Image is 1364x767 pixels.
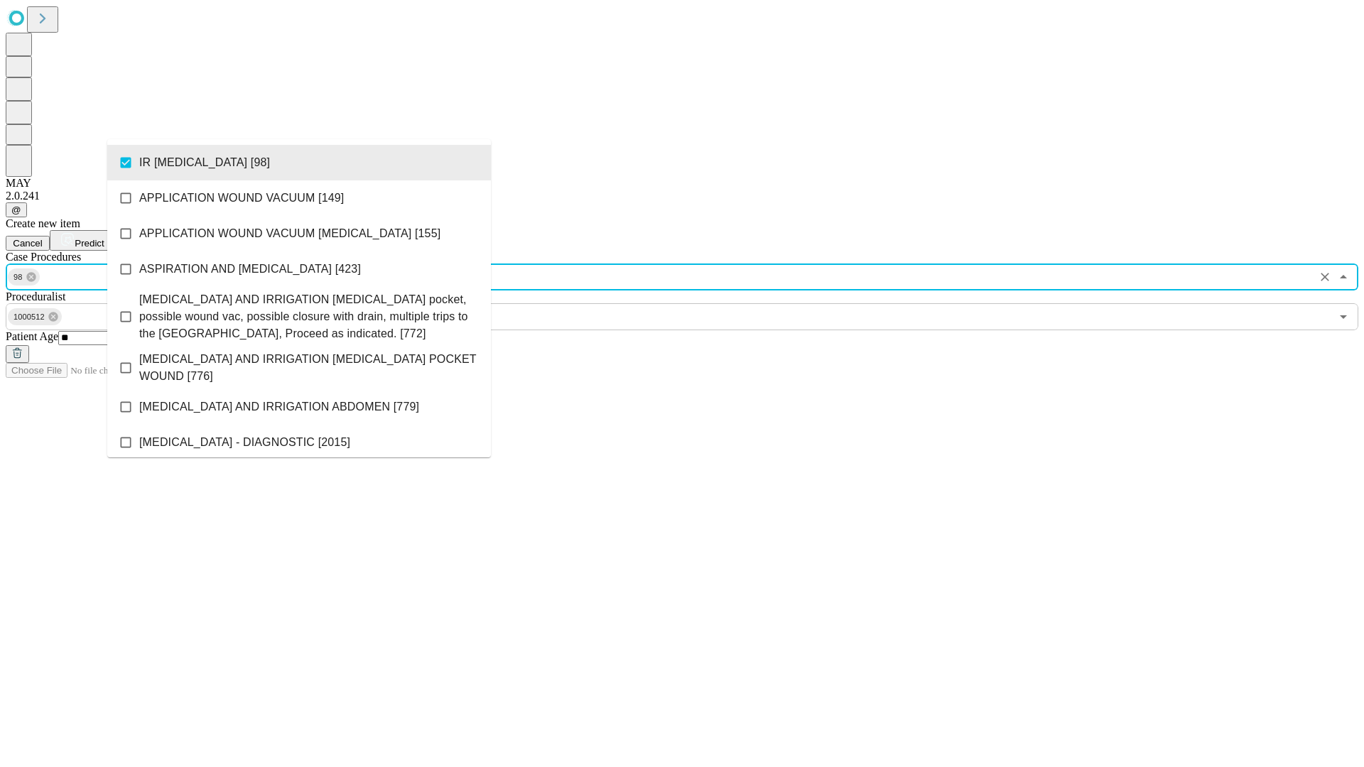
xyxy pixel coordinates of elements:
[6,177,1358,190] div: MAY
[1315,267,1335,287] button: Clear
[139,261,361,278] span: ASPIRATION AND [MEDICAL_DATA] [423]
[1333,267,1353,287] button: Close
[139,225,440,242] span: APPLICATION WOUND VACUUM [MEDICAL_DATA] [155]
[8,268,40,285] div: 98
[8,269,28,285] span: 98
[139,291,480,342] span: [MEDICAL_DATA] AND IRRIGATION [MEDICAL_DATA] pocket, possible wound vac, possible closure with dr...
[8,308,62,325] div: 1000512
[6,236,50,251] button: Cancel
[6,290,65,303] span: Proceduralist
[6,190,1358,202] div: 2.0.241
[139,154,270,171] span: IR [MEDICAL_DATA] [98]
[139,351,480,385] span: [MEDICAL_DATA] AND IRRIGATION [MEDICAL_DATA] POCKET WOUND [776]
[6,251,81,263] span: Scheduled Procedure
[75,238,104,249] span: Predict
[13,238,43,249] span: Cancel
[50,230,115,251] button: Predict
[6,330,58,342] span: Patient Age
[8,309,50,325] span: 1000512
[139,434,350,451] span: [MEDICAL_DATA] - DIAGNOSTIC [2015]
[139,398,419,415] span: [MEDICAL_DATA] AND IRRIGATION ABDOMEN [779]
[139,190,344,207] span: APPLICATION WOUND VACUUM [149]
[1333,307,1353,327] button: Open
[11,205,21,215] span: @
[6,217,80,229] span: Create new item
[6,202,27,217] button: @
